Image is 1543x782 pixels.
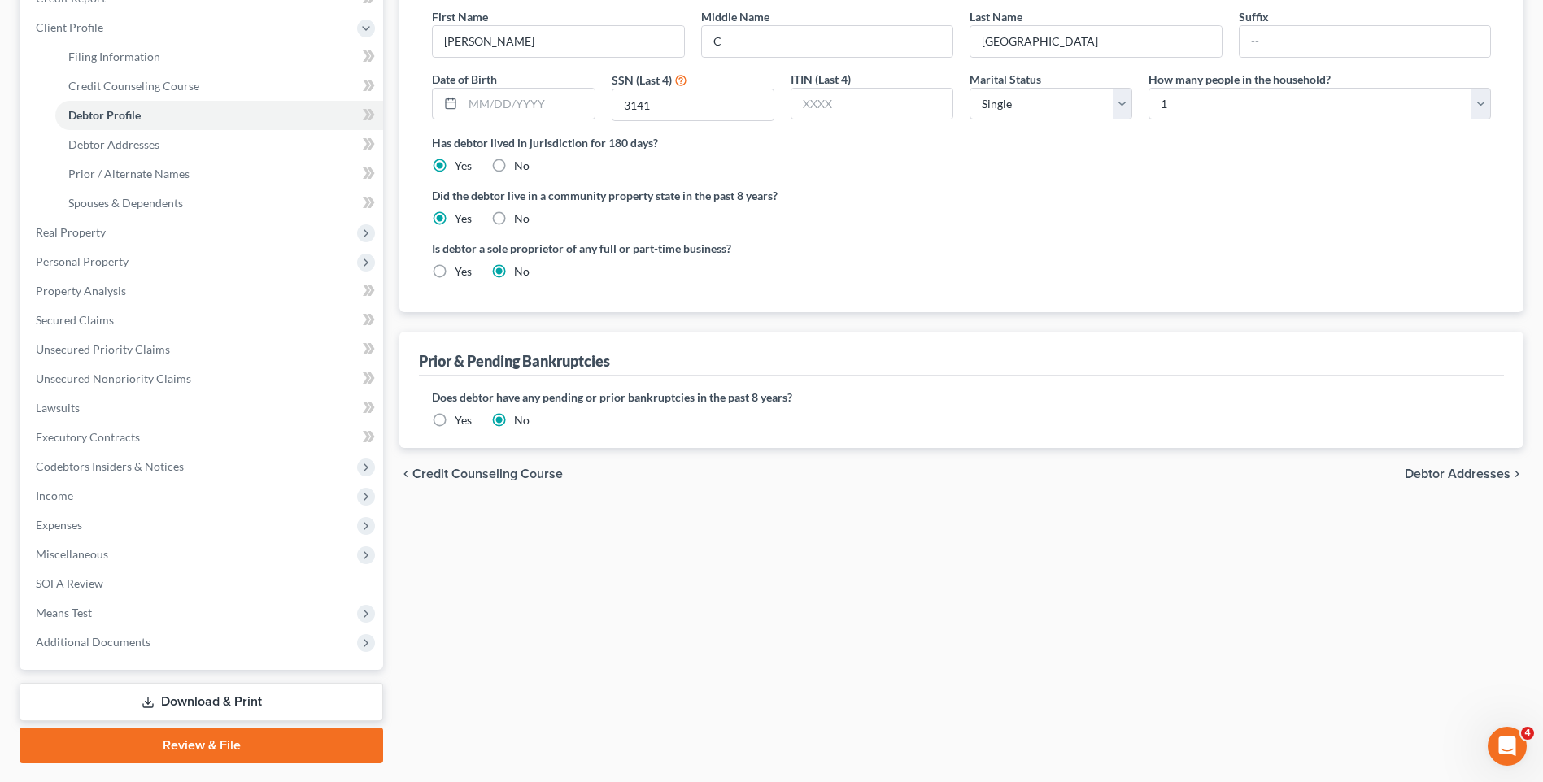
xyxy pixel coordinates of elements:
span: Debtor Addresses [68,137,159,151]
span: Executory Contracts [36,430,140,444]
i: chevron_right [1510,467,1523,480]
label: Yes [455,158,472,174]
a: Filing Information [55,42,383,72]
label: ITIN (Last 4) [791,71,851,88]
span: Real Property [36,225,106,239]
input: -- [1240,26,1490,57]
span: SOFA Review [36,576,103,590]
input: M.I [702,26,952,57]
span: Spouses & Dependents [68,196,183,210]
label: How many people in the household? [1149,71,1331,88]
span: Prior / Alternate Names [68,167,190,180]
label: Yes [455,412,472,428]
a: Credit Counseling Course [55,72,383,101]
label: Does debtor have any pending or prior bankruptcies in the past 8 years? [432,389,1491,406]
span: Lawsuits [36,401,80,415]
label: Last Name [970,8,1022,25]
label: Did the debtor live in a community property state in the past 8 years? [432,187,1491,204]
div: Prior & Pending Bankruptcies [419,351,610,371]
span: Additional Documents [36,635,150,649]
label: Suffix [1239,8,1269,25]
a: Debtor Addresses [55,130,383,159]
span: Debtor Addresses [1405,467,1510,480]
a: Executory Contracts [23,423,383,452]
button: Debtor Addresses chevron_right [1405,467,1523,480]
a: Review & File [20,728,383,763]
i: chevron_left [399,467,412,480]
span: Secured Claims [36,313,114,327]
span: Expenses [36,518,82,532]
a: SOFA Review [23,569,383,598]
button: chevron_left Credit Counseling Course [399,467,563,480]
label: No [514,158,530,174]
span: Miscellaneous [36,547,108,561]
input: MM/DD/YYYY [463,89,594,119]
a: Debtor Profile [55,101,383,130]
label: Yes [455,211,472,227]
label: First Name [432,8,488,25]
a: Spouses & Dependents [55,189,383,218]
span: Debtor Profile [68,108,141,122]
input: XXXX [612,89,774,120]
label: Middle Name [701,8,769,25]
label: No [514,412,530,428]
span: Income [36,489,73,502]
a: Secured Claims [23,306,383,335]
a: Property Analysis [23,276,383,306]
label: Is debtor a sole proprietor of any full or part-time business? [432,240,953,257]
input: -- [970,26,1221,57]
span: Codebtors Insiders & Notices [36,459,184,473]
a: Prior / Alternate Names [55,159,383,189]
a: Lawsuits [23,393,383,423]
span: Credit Counseling Course [68,79,199,93]
label: No [514,211,530,227]
span: Filing Information [68,50,160,63]
span: Unsecured Priority Claims [36,342,170,356]
iframe: Intercom live chat [1488,727,1527,766]
a: Download & Print [20,683,383,721]
span: Means Test [36,606,92,619]
input: XXXX [791,89,952,119]
label: Yes [455,263,472,280]
label: No [514,263,530,280]
label: SSN (Last 4) [612,72,672,89]
a: Unsecured Priority Claims [23,335,383,364]
span: Property Analysis [36,284,126,298]
span: Personal Property [36,254,129,268]
label: Marital Status [970,71,1041,88]
span: Credit Counseling Course [412,467,563,480]
span: 4 [1521,727,1534,740]
label: Has debtor lived in jurisdiction for 180 days? [432,134,1491,151]
label: Date of Birth [432,71,497,88]
span: Client Profile [36,20,103,34]
a: Unsecured Nonpriority Claims [23,364,383,393]
input: -- [433,26,683,57]
span: Unsecured Nonpriority Claims [36,371,191,385]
